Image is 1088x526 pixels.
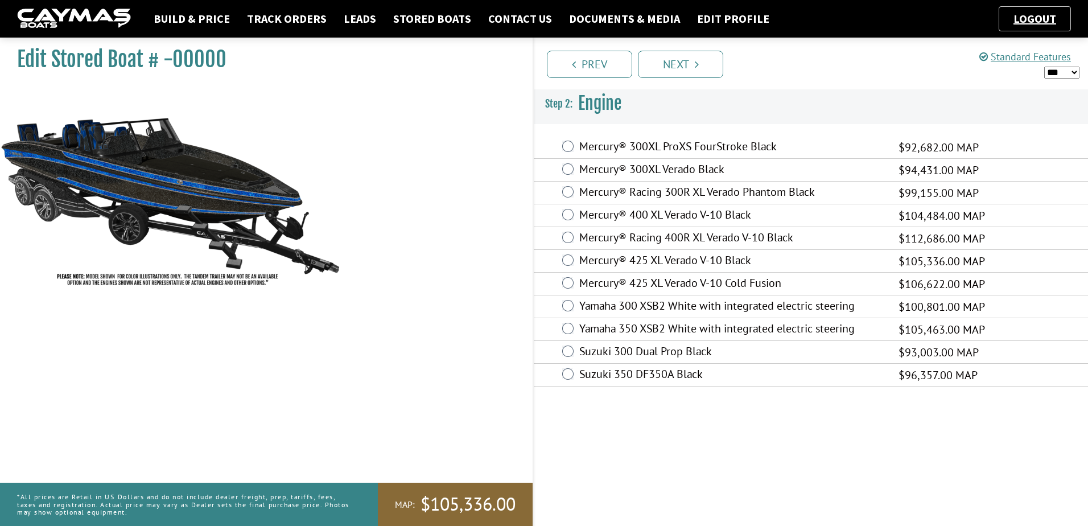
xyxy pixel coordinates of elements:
label: Mercury® Racing 300R XL Verado Phantom Black [579,185,884,202]
label: Suzuki 350 DF350A Black [579,367,884,384]
a: Standard Features [979,50,1071,63]
a: Build & Price [148,11,236,26]
img: caymas-dealer-connect-2ed40d3bc7270c1d8d7ffb4b79bf05adc795679939227970def78ec6f6c03838.gif [17,9,131,30]
span: $104,484.00 MAP [899,207,985,224]
a: Track Orders [241,11,332,26]
a: Leads [338,11,382,26]
span: $94,431.00 MAP [899,162,979,179]
label: Yamaha 350 XSB2 White with integrated electric steering [579,322,884,338]
label: Mercury® Racing 400R XL Verado V-10 Black [579,231,884,247]
span: $106,622.00 MAP [899,276,985,293]
a: MAP:$105,336.00 [378,483,533,526]
span: MAP: [395,499,415,511]
span: $92,682.00 MAP [899,139,979,156]
span: $96,357.00 MAP [899,367,978,384]
a: Contact Us [483,11,558,26]
a: Next [638,51,723,78]
a: Edit Profile [691,11,775,26]
h1: Edit Stored Boat # -00000 [17,47,504,72]
ul: Pagination [544,49,1088,78]
label: Suzuki 300 Dual Prop Black [579,344,884,361]
h3: Engine [534,83,1088,125]
a: Documents & Media [563,11,686,26]
span: $99,155.00 MAP [899,184,979,202]
p: *All prices are Retail in US Dollars and do not include dealer freight, prep, tariffs, fees, taxe... [17,487,352,521]
label: Mercury® 425 XL Verado V-10 Cold Fusion [579,276,884,293]
label: Mercury® 300XL Verado Black [579,162,884,179]
span: $93,003.00 MAP [899,344,979,361]
span: $100,801.00 MAP [899,298,985,315]
label: Yamaha 300 XSB2 White with integrated electric steering [579,299,884,315]
span: $105,463.00 MAP [899,321,985,338]
span: $112,686.00 MAP [899,230,985,247]
a: Prev [547,51,632,78]
label: Mercury® 400 XL Verado V-10 Black [579,208,884,224]
label: Mercury® 425 XL Verado V-10 Black [579,253,884,270]
a: Stored Boats [388,11,477,26]
span: $105,336.00 MAP [899,253,985,270]
span: $105,336.00 [421,492,516,516]
label: Mercury® 300XL ProXS FourStroke Black [579,139,884,156]
a: Logout [1008,11,1062,26]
